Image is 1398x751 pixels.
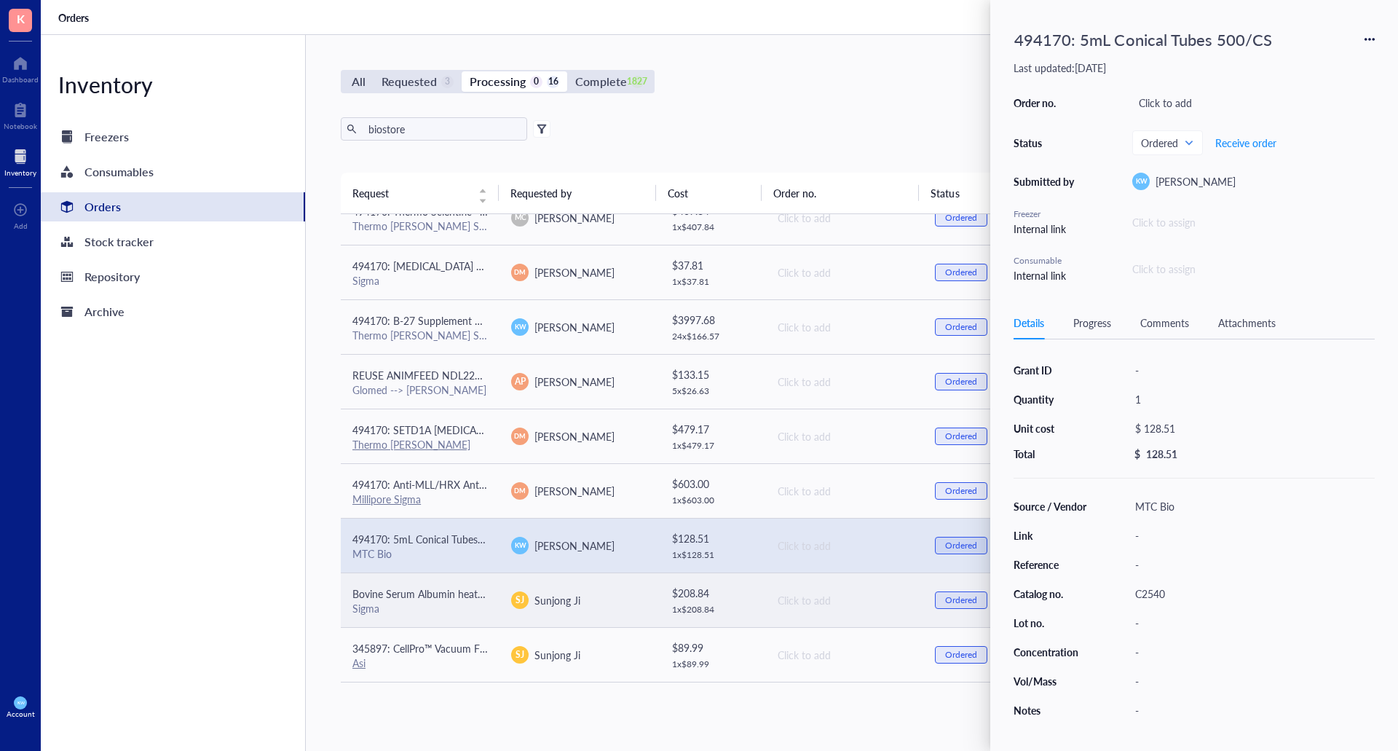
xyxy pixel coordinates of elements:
div: Freezer [1014,208,1079,221]
div: MTC Bio [352,547,488,560]
div: Reference [1014,558,1088,571]
span: 494170: 5mL Conical Tubes 500/CS [352,532,515,546]
div: Click to add [778,374,912,390]
div: 1 x $ 128.51 [672,549,754,561]
div: C2540 [1129,583,1375,604]
div: 1 x $ 37.81 [672,276,754,288]
div: Ordered [945,212,977,224]
div: - [1129,525,1375,546]
th: Order no. [762,173,920,213]
div: Inventory [4,168,36,177]
div: $ 133.15 [672,366,754,382]
div: Ordered [945,649,977,661]
div: Archive [84,302,125,322]
div: Catalog no. [1014,587,1088,600]
div: Internal link [1014,221,1079,237]
div: Glomed --> [PERSON_NAME] [352,383,488,396]
div: Repository [84,267,140,287]
td: Click to add [765,190,923,245]
th: Status [919,173,1024,213]
span: [PERSON_NAME] [1156,174,1236,189]
div: Processing [470,71,526,92]
span: [PERSON_NAME] [534,374,615,389]
div: Submitted by [1014,175,1079,188]
div: Ordered [945,540,977,551]
div: Thermo [PERSON_NAME] Scientific [352,219,488,232]
div: $ 603.00 [672,476,754,492]
div: Click to add [778,210,912,226]
div: Quantity [1014,393,1088,406]
span: [PERSON_NAME] [534,265,615,280]
td: Click to add [765,409,923,463]
div: Details [1014,315,1044,331]
div: $ 479.17 [672,421,754,437]
div: Inventory [41,70,305,99]
td: Click to add [765,354,923,409]
th: Requested by [499,173,657,213]
span: KW [514,322,526,332]
div: Order no. [1014,96,1079,109]
span: KW [1135,176,1147,186]
button: Receive order [1215,131,1277,154]
div: 16 [547,76,559,88]
span: [PERSON_NAME] [534,484,615,498]
div: Sigma [352,274,488,287]
div: Click to add [778,538,912,554]
div: Internal link [1014,267,1079,283]
span: Request [352,185,470,201]
td: Click to add [765,463,923,518]
span: SJ [516,594,524,607]
div: 1 x $ 407.84 [672,221,754,233]
div: Click to add [778,428,912,444]
span: 494170: Thermo Scientific™ 384 Well Black Plate, Optically Clear Polymer Bottom, Pack of 10 [352,204,775,219]
div: 128.51 [1146,447,1177,460]
span: SJ [516,648,524,661]
div: Comments [1140,315,1189,331]
div: 0 [530,76,542,88]
div: 1 [1129,389,1375,409]
span: Ordered [1141,136,1191,149]
div: Account [7,709,35,718]
div: MTC Bio [1129,496,1375,516]
div: Click to add [778,483,912,499]
div: 494170: 5mL Conical Tubes 500/CS [1008,23,1279,55]
div: Stock tracker [84,232,154,252]
span: DM [515,486,526,496]
div: - [1129,613,1375,633]
span: 494170: SETD1A [MEDICAL_DATA] (OTI7B7) [352,422,558,437]
a: Thermo [PERSON_NAME] [352,437,470,452]
a: Asi [352,656,366,670]
a: Repository [41,262,305,291]
div: Requested [382,71,437,92]
div: Notebook [4,122,37,130]
span: 494170: B-27 Supplement Minus Vitamin A 50X [352,313,569,328]
div: Link [1014,529,1088,542]
div: 1 x $ 208.84 [672,604,754,616]
div: Click to add [778,319,912,335]
div: Status [1014,136,1079,149]
a: Stock tracker [41,227,305,256]
td: Click to add [765,299,923,354]
div: $ 37.81 [672,257,754,273]
div: Concentration [1014,645,1088,658]
span: Sunjong Ji [534,648,580,662]
a: Orders [58,11,92,24]
a: Inventory [4,145,36,177]
div: Complete [575,71,626,92]
div: Dashboard [2,75,39,84]
span: AP [515,375,526,388]
div: Add [14,221,28,230]
span: Sunjong Ji [534,593,580,608]
div: Click to assign [1132,261,1196,277]
td: Click to add [765,245,923,299]
a: Millipore Sigma [352,492,421,506]
div: Consumable [1014,254,1079,267]
div: Ordered [945,430,977,442]
div: 24 x $ 166.57 [672,331,754,342]
a: Dashboard [2,52,39,84]
span: 345897: CellPro™ Vacuum Filtration Flasks PES Membrane, 12/Case - 250 mL [352,641,703,656]
div: Sigma [352,602,488,615]
span: DM [515,267,526,278]
span: KW [17,700,24,705]
div: All [352,71,366,92]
